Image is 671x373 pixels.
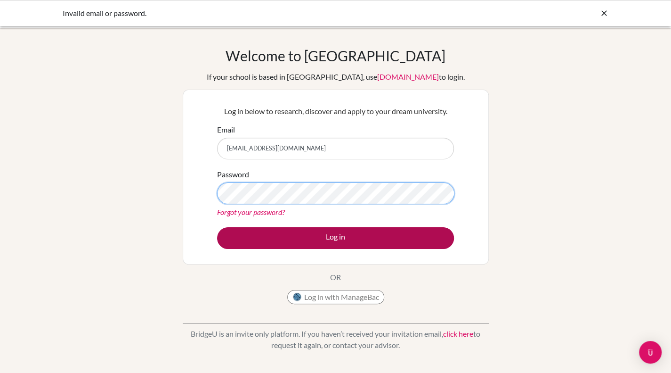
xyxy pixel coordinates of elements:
[207,71,465,83] div: If your school is based in [GEOGRAPHIC_DATA], use to login.
[217,207,285,216] a: Forgot your password?
[330,272,341,283] p: OR
[377,72,439,81] a: [DOMAIN_NAME]
[226,47,445,64] h1: Welcome to [GEOGRAPHIC_DATA]
[183,328,489,351] p: BridgeU is an invite only platform. If you haven’t received your invitation email, to request it ...
[639,341,662,364] div: Open Intercom Messenger
[217,124,235,135] label: Email
[63,8,468,19] div: Invalid email or password.
[217,106,454,117] p: Log in below to research, discover and apply to your dream university.
[217,227,454,249] button: Log in
[287,290,384,304] button: Log in with ManageBac
[217,169,249,180] label: Password
[443,329,473,338] a: click here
